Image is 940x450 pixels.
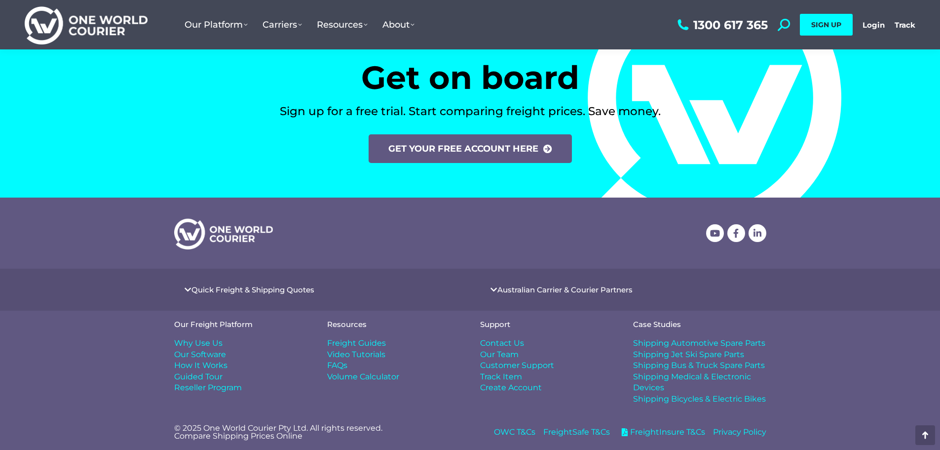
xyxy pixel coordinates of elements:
a: Video Tutorials [327,349,460,360]
h2: Get on board [174,61,766,93]
span: Customer Support [480,360,554,371]
a: Guided Tour [174,371,307,382]
h4: Support [480,321,613,328]
span: Why Use Us [174,338,223,349]
a: Privacy Policy [713,427,766,438]
a: Login [863,20,885,30]
a: Our Team [480,349,613,360]
a: Customer Support [480,360,613,371]
span: Our Software [174,349,226,360]
a: Shipping Automotive Spare Parts [633,338,766,349]
a: Australian Carrier & Courier Partners [497,286,633,293]
a: Quick Freight & Shipping Quotes [191,286,314,293]
span: Shipping Bicycles & Electric Bikes [633,394,766,405]
span: Carriers [263,19,302,30]
span: Contact Us [480,338,524,349]
span: Create Account [480,382,542,393]
a: How It Works [174,360,307,371]
span: Guided Tour [174,371,223,382]
a: 1300 617 365 [675,19,768,31]
span: Freight Guides [327,338,386,349]
span: Reseller Program [174,382,242,393]
span: Resources [317,19,368,30]
a: Get your free account here [369,134,572,163]
span: Track Item [480,371,522,382]
span: Shipping Automotive Spare Parts [633,338,765,349]
a: Why Use Us [174,338,307,349]
a: Freight Guides [327,338,460,349]
h4: Resources [327,321,460,328]
a: Track [895,20,915,30]
a: Resources [309,9,375,40]
a: Reseller Program [174,382,307,393]
a: Our Platform [177,9,255,40]
img: One World Courier [25,5,148,45]
a: Volume Calculator [327,371,460,382]
p: © 2025 One World Courier Pty Ltd. All rights reserved. Compare Shipping Prices Online [174,424,460,440]
h4: Our Freight Platform [174,321,307,328]
a: FAQs [327,360,460,371]
a: Shipping Bicycles & Electric Bikes [633,394,766,405]
a: Shipping Jet Ski Spare Parts [633,349,766,360]
a: Carriers [255,9,309,40]
span: Our Platform [185,19,248,30]
span: FAQs [327,360,347,371]
span: Volume Calculator [327,371,399,382]
a: Shipping Bus & Truck Spare Parts [633,360,766,371]
h4: Case Studies [633,321,766,328]
a: Shipping Medical & Electronic Devices [633,371,766,394]
span: FreightInsure T&Cs [628,427,705,438]
a: SIGN UP [800,14,853,36]
a: FreightInsure T&Cs [618,427,705,438]
span: About [382,19,414,30]
h3: Sign up for a free trial. Start comparing freight prices. Save money. [174,103,766,119]
span: SIGN UP [811,20,841,29]
span: Video Tutorials [327,349,385,360]
a: FreightSafe T&Cs [543,427,610,438]
a: Track Item [480,371,613,382]
span: How It Works [174,360,227,371]
span: Shipping Jet Ski Spare Parts [633,349,744,360]
a: Our Software [174,349,307,360]
a: Create Account [480,382,613,393]
span: Our Team [480,349,519,360]
a: About [375,9,422,40]
span: Shipping Bus & Truck Spare Parts [633,360,765,371]
a: Contact Us [480,338,613,349]
a: OWC T&Cs [494,427,535,438]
